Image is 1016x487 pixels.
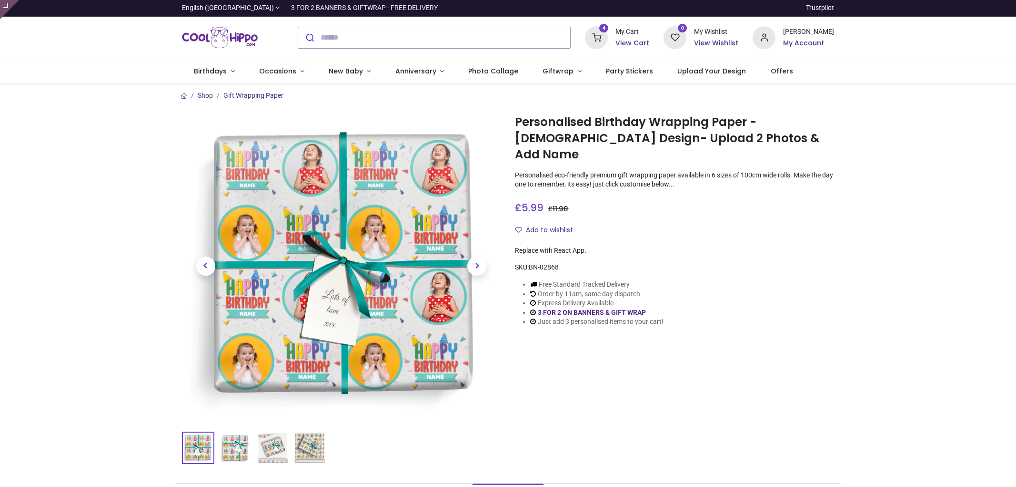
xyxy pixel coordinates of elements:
[291,3,438,13] div: 3 FOR 2 BANNERS & GIFTWRAP - FREE DELIVERY
[182,24,258,51] a: Logo of Cool Hippo
[298,27,321,48] button: Submit
[294,433,325,463] img: BN-02868-04
[538,309,646,316] a: 3 FOR 2 ON BANNERS & GIFT WRAP
[515,227,522,233] i: Add to wishlist
[515,246,834,256] div: Replace with React App.
[530,299,664,308] li: Express Delivery Available
[257,433,288,463] img: BN-02868-03
[383,59,456,84] a: Anniversary
[467,257,486,276] span: Next
[529,263,559,271] span: BN-02868
[615,39,649,48] a: View Cart
[468,66,518,76] span: Photo Collage
[515,222,581,238] button: Add to wishlistAdd to wishlist
[664,33,686,41] a: 0
[553,204,568,214] span: 11.98
[548,204,568,214] span: £
[585,33,608,41] a: 4
[694,39,738,48] a: View Wishlist
[329,66,363,76] span: New Baby
[182,24,258,51] img: Cool Hippo
[771,66,793,76] span: Offers
[182,158,230,374] a: Previous
[247,59,316,84] a: Occasions
[515,263,834,272] div: SKU:
[259,66,296,76] span: Occasions
[677,66,746,76] span: Upload Your Design
[194,66,227,76] span: Birthdays
[515,201,543,215] span: £
[599,24,608,33] sup: 4
[316,59,383,84] a: New Baby
[694,27,738,37] div: My Wishlist
[515,114,834,163] h1: Personalised Birthday Wrapping Paper - [DEMOGRAPHIC_DATA] Design- Upload 2 Photos & Add Name
[515,171,834,189] p: Personalised eco-friendly premium gift wrapping paper available in 6 sizes of 100cm wide rolls. M...
[606,66,653,76] span: Party Stickers
[453,158,501,374] a: Next
[783,27,834,37] div: [PERSON_NAME]
[806,3,834,13] a: Trustpilot
[196,257,215,276] span: Previous
[530,280,664,290] li: Free Standard Tracked Delivery
[395,66,436,76] span: Anniversary
[182,3,280,13] a: English ([GEOGRAPHIC_DATA])
[531,59,594,84] a: Giftwrap
[615,27,649,37] div: My Cart
[522,201,543,215] span: 5.99
[678,24,687,33] sup: 0
[783,39,834,48] a: My Account
[182,59,247,84] a: Birthdays
[183,433,213,463] img: Personalised Birthday Wrapping Paper - Green Party Design- Upload 2 Photos & Add Name
[530,317,664,327] li: Just add 3 personalised items to your cart!
[543,66,573,76] span: Giftwrap
[198,92,213,99] a: Shop
[220,433,251,463] img: BN-02868-02
[530,290,664,299] li: Order by 11am, same day dispatch
[188,112,495,420] img: Personalised Birthday Wrapping Paper - Green Party Design- Upload 2 Photos & Add Name
[223,92,283,99] a: Gift Wrapping Paper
